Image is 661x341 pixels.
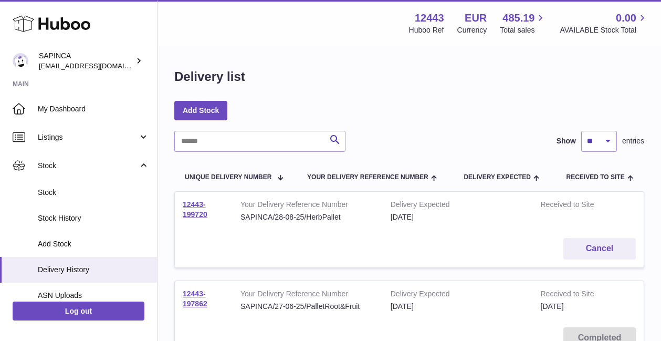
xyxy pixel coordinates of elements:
strong: EUR [465,11,487,25]
span: My Dashboard [38,104,149,114]
span: [EMAIL_ADDRESS][DOMAIN_NAME] [39,61,154,70]
strong: Received to Site [541,200,610,212]
a: 0.00 AVAILABLE Stock Total [560,11,648,35]
a: Log out [13,302,144,321]
div: [DATE] [391,212,525,222]
div: Currency [457,25,487,35]
span: Total sales [500,25,547,35]
span: Add Stock [38,239,149,249]
span: 485.19 [502,11,534,25]
div: Huboo Ref [409,25,444,35]
span: Received to Site [566,174,625,181]
span: 0.00 [616,11,636,25]
span: Listings [38,132,138,142]
div: SAPINCA/27-06-25/PalletRoot&Fruit [240,302,375,312]
strong: Delivery Expected [391,289,525,302]
strong: Your Delivery Reference Number [240,289,375,302]
a: 12443-197862 [183,290,207,308]
strong: 12443 [415,11,444,25]
strong: Your Delivery Reference Number [240,200,375,212]
span: Unique Delivery Number [185,174,271,181]
img: info@sapinca.com [13,53,28,69]
a: 485.19 Total sales [500,11,547,35]
strong: Delivery Expected [391,200,525,212]
div: SAPINCA [39,51,133,71]
div: [DATE] [391,302,525,312]
label: Show [557,136,576,146]
div: SAPINCA/28-08-25/HerbPallet [240,212,375,222]
a: Add Stock [174,101,227,120]
span: Stock [38,161,138,171]
span: Delivery Expected [464,174,530,181]
button: Cancel [563,238,636,260]
span: Your Delivery Reference Number [307,174,428,181]
span: Stock History [38,213,149,223]
h1: Delivery list [174,68,245,85]
span: Stock [38,188,149,198]
span: [DATE] [541,302,564,311]
a: 12443-199720 [183,200,207,219]
span: entries [622,136,644,146]
strong: Received to Site [541,289,610,302]
span: Delivery History [38,265,149,275]
span: ASN Uploads [38,291,149,301]
span: AVAILABLE Stock Total [560,25,648,35]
